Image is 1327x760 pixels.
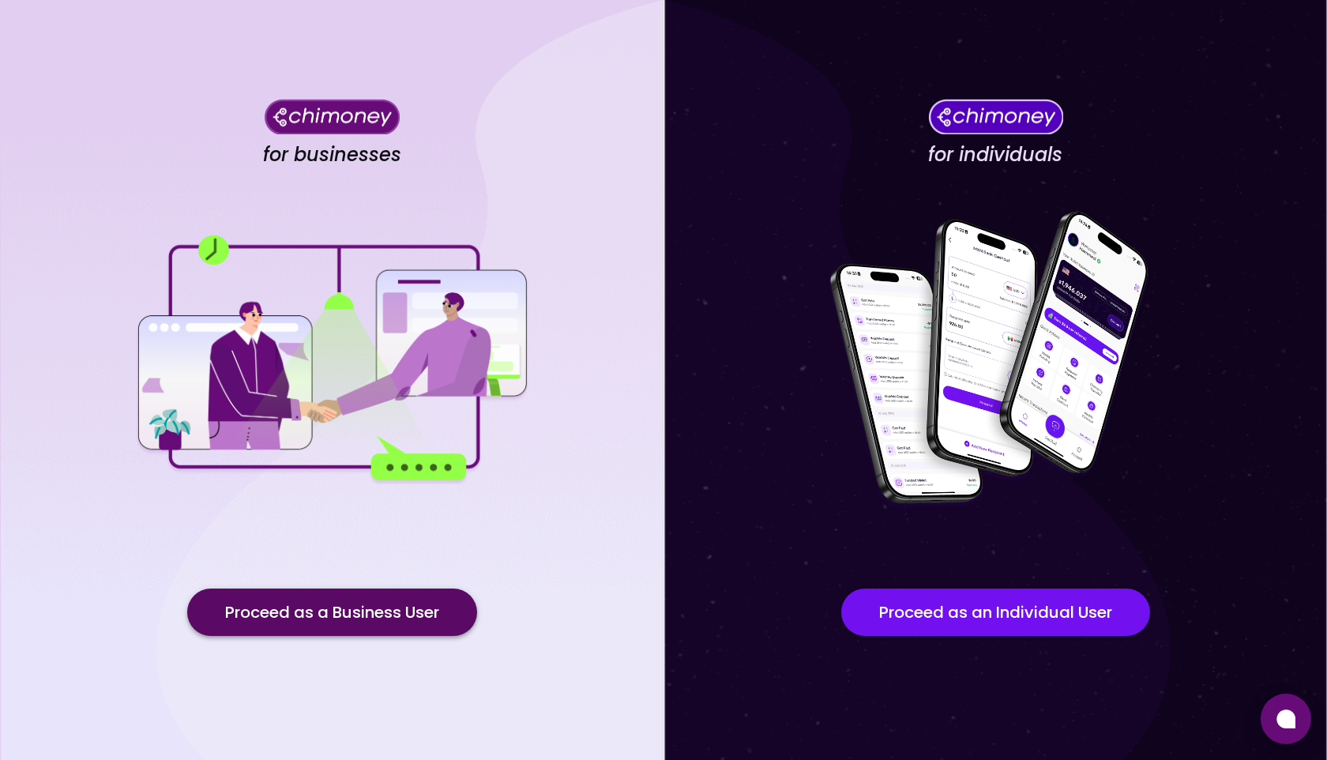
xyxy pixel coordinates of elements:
img: Chimoney for individuals [928,99,1063,134]
img: for individuals [798,202,1193,518]
img: for businesses [134,235,529,484]
h4: for individuals [928,143,1062,167]
button: Open chat window [1261,694,1311,744]
button: Proceed as a Business User [187,589,477,636]
img: Chimoney for businesses [265,99,400,134]
button: Proceed as an Individual User [841,589,1150,636]
h4: for businesses [263,143,401,167]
